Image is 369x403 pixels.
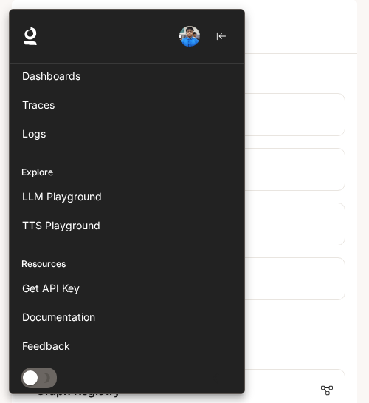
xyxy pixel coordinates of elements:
[15,304,238,330] a: Documentation
[22,280,80,296] span: Get API Key
[22,68,80,84] span: Dashboards
[15,333,238,359] a: Feedback
[10,257,244,271] p: Resources
[22,309,95,325] span: Documentation
[22,338,70,353] span: Feedback
[15,212,238,238] a: TTS Playground
[15,92,238,118] a: Traces
[22,189,102,204] span: LLM Playground
[22,217,100,233] span: TTS Playground
[15,121,238,146] a: Logs
[179,26,200,47] img: User avatar
[22,126,46,141] span: Logs
[175,21,204,51] button: User avatar
[23,369,38,385] span: Dark mode toggle
[15,63,238,89] a: Dashboards
[199,363,232,393] button: Close drawer
[15,275,238,301] a: Get API Key
[15,183,238,209] a: LLM Playground
[22,97,55,112] span: Traces
[10,166,244,179] p: Explore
